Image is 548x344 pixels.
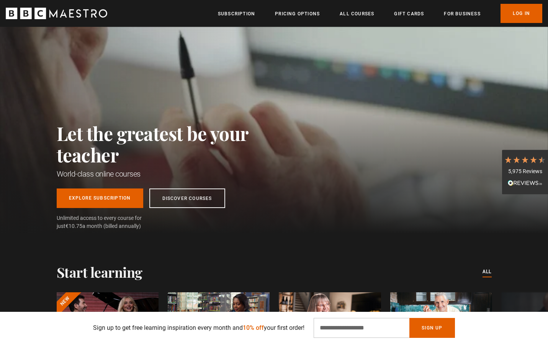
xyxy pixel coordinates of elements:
[218,4,542,23] nav: Primary
[57,123,283,165] h2: Let the greatest be your teacher
[65,223,82,229] span: €10.75
[57,264,142,280] h2: Start learning
[504,179,546,188] div: Read All Reviews
[504,168,546,175] div: 5,975 Reviews
[218,10,255,18] a: Subscription
[57,169,283,179] h1: World-class online courses
[504,156,546,164] div: 4.7 Stars
[93,323,304,333] p: Sign up to get free learning inspiration every month and your first order!
[149,188,225,208] a: Discover Courses
[502,150,548,194] div: 5,975 ReviewsRead All Reviews
[409,318,455,338] button: Sign Up
[6,8,107,19] svg: BBC Maestro
[57,188,143,208] a: Explore Subscription
[275,10,320,18] a: Pricing Options
[508,180,542,185] img: REVIEWS.io
[501,4,542,23] a: Log In
[243,324,264,331] span: 10% off
[483,268,492,276] a: All
[444,10,480,18] a: For business
[57,214,160,230] span: Unlimited access to every course for just a month (billed annually)
[340,10,374,18] a: All Courses
[394,10,424,18] a: Gift Cards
